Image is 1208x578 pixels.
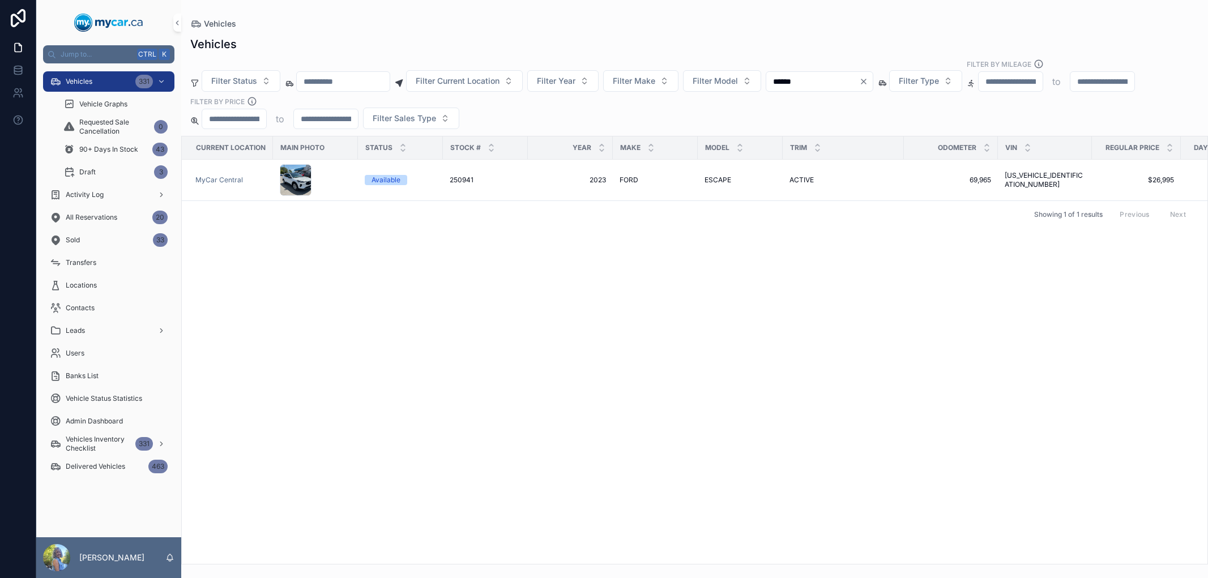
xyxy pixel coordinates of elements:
a: Draft3 [57,162,174,182]
a: Users [43,343,174,363]
div: 331 [135,75,153,88]
button: Select Button [889,70,962,92]
span: FORD [620,175,638,185]
span: Year [573,143,591,152]
a: Vehicle Graphs [57,94,174,114]
p: to [1052,75,1061,88]
a: FORD [620,175,691,185]
a: [US_VEHICLE_IDENTIFICATION_NUMBER] [1005,171,1085,189]
button: Jump to...CtrlK [43,45,174,63]
span: Filter Year [537,75,575,87]
span: Transfers [66,258,96,267]
span: Trim [790,143,807,152]
span: Vehicle Status Statistics [66,394,142,403]
span: Status [365,143,392,152]
button: Select Button [406,70,523,92]
span: Draft [79,168,96,177]
a: Activity Log [43,185,174,205]
span: 90+ Days In Stock [79,145,138,154]
span: Locations [66,281,97,290]
div: 43 [152,143,168,156]
span: All Reservations [66,213,117,222]
span: Main Photo [280,143,325,152]
span: ACTIVE [789,175,814,185]
a: Sold33 [43,230,174,250]
a: Available [365,175,436,185]
button: Select Button [363,108,459,129]
span: Filter Make [613,75,655,87]
span: Make [620,143,641,152]
span: Admin Dashboard [66,417,123,426]
div: 331 [135,437,153,451]
a: 2023 [535,175,606,185]
div: 0 [154,120,168,134]
span: Model [705,143,729,152]
span: Filter Status [211,75,257,87]
span: Filter Sales Type [373,113,436,124]
span: K [160,50,169,59]
a: Delivered Vehicles463 [43,456,174,477]
a: 90+ Days In Stock43 [57,139,174,160]
button: Select Button [527,70,599,92]
span: Sold [66,236,80,245]
span: Leads [66,326,85,335]
a: MyCar Central [195,175,243,185]
a: ESCAPE [705,175,776,185]
a: Contacts [43,298,174,318]
a: Vehicles [190,18,236,29]
div: 33 [153,233,168,247]
span: Requested Sale Cancellation [79,118,150,136]
a: Leads [43,320,174,341]
div: 20 [152,211,168,224]
span: Filter Current Location [416,75,500,87]
p: [PERSON_NAME] [79,552,144,563]
label: Filter By Mileage [967,59,1031,69]
span: Activity Log [66,190,104,199]
span: Vehicles [204,18,236,29]
button: Select Button [683,70,761,92]
span: Current Location [196,143,266,152]
h1: Vehicles [190,36,237,52]
a: MyCar Central [195,175,266,185]
span: Delivered Vehicles [66,462,125,471]
span: Stock # [450,143,481,152]
span: ESCAPE [705,175,731,185]
a: Vehicle Status Statistics [43,388,174,409]
span: Showing 1 of 1 results [1034,210,1103,219]
div: Available [372,175,400,185]
button: Clear [859,77,873,86]
span: Jump to... [61,50,133,59]
span: Ctrl [137,49,157,60]
a: $26,995 [1099,175,1174,185]
a: Transfers [43,252,174,273]
button: Select Button [202,70,280,92]
span: Vehicles Inventory Checklist [66,435,131,453]
p: to [276,112,284,126]
span: VIN [1005,143,1017,152]
a: 250941 [450,175,521,185]
a: Locations [43,275,174,296]
a: Admin Dashboard [43,411,174,431]
a: All Reservations20 [43,207,174,228]
a: Requested Sale Cancellation0 [57,117,174,137]
span: Vehicles [66,77,92,86]
span: Filter Type [899,75,939,87]
label: FILTER BY PRICE [190,96,245,106]
a: Vehicles Inventory Checklist331 [43,434,174,454]
a: 69,965 [911,175,991,185]
a: Banks List [43,366,174,386]
span: Regular Price [1105,143,1159,152]
button: Select Button [603,70,678,92]
span: Vehicle Graphs [79,100,127,109]
span: Banks List [66,371,99,380]
div: 3 [154,165,168,179]
span: Filter Model [693,75,738,87]
span: Contacts [66,303,95,312]
div: 463 [148,460,168,473]
a: ACTIVE [789,175,897,185]
div: scrollable content [36,63,181,491]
